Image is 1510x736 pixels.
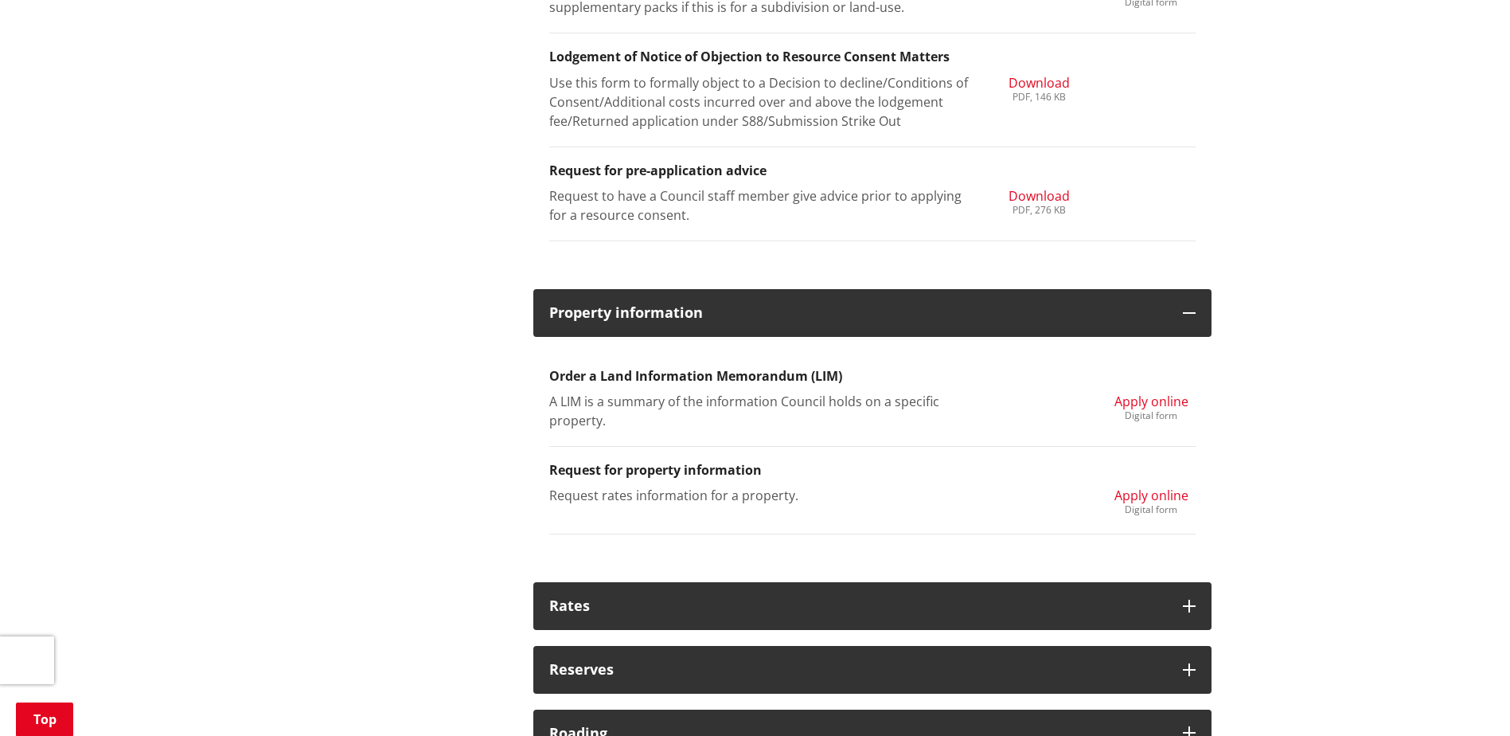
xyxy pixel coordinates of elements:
a: Apply online Digital form [1114,392,1188,421]
div: PDF, 146 KB [1009,92,1070,102]
h3: Request for property information [549,463,1196,478]
span: Apply online [1114,487,1188,504]
h3: Lodgement of Notice of Objection to Resource Consent Matters [549,49,1196,65]
p: Request rates information for a property. [549,486,972,505]
a: Download PDF, 276 KB [1009,186,1070,215]
h3: Order a Land Information Memorandum (LIM) [549,369,1196,384]
span: Apply online [1114,393,1188,410]
p: A LIM is a summary of the information Council holds on a specific property. [549,392,972,430]
a: Apply online Digital form [1114,486,1188,515]
div: PDF, 276 KB [1009,206,1070,215]
h3: Property information [549,305,1167,321]
span: Download [1009,74,1070,92]
div: Digital form [1114,411,1188,421]
p: Request to have a Council staff member give advice prior to applying for a resource consent. [549,186,972,225]
h3: Rates [549,598,1167,614]
h3: Request for pre-application advice [549,163,1196,178]
iframe: Messenger Launcher [1437,669,1494,726]
span: Download [1009,187,1070,205]
div: Digital form [1114,505,1188,515]
h3: Reserves [549,662,1167,678]
a: Top [16,703,73,736]
p: Use this form to formally object to a Decision to decline/Conditions of Consent/Additional costs ... [549,73,972,131]
a: Download PDF, 146 KB [1009,73,1070,102]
